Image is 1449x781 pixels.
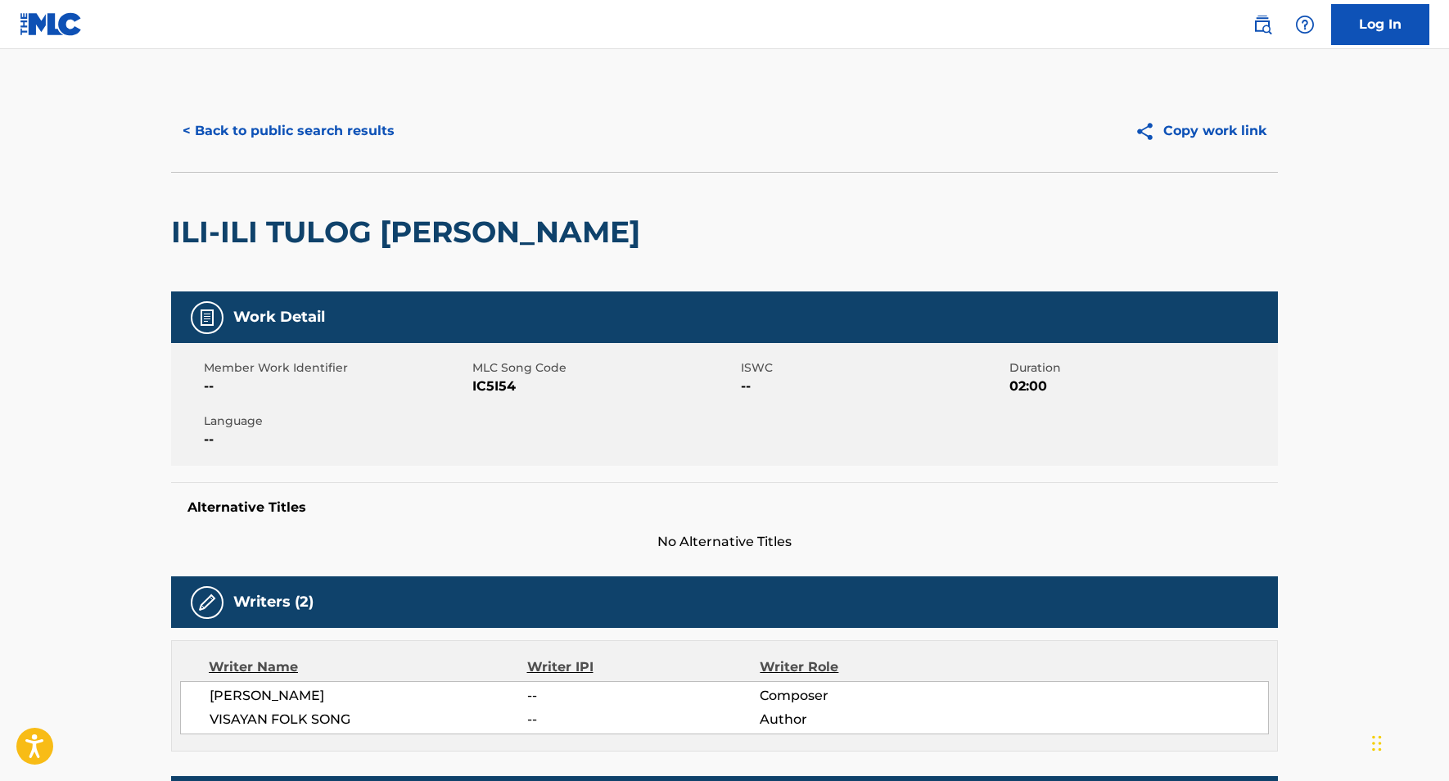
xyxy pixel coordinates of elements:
[1135,121,1163,142] img: Copy work link
[204,359,468,377] span: Member Work Identifier
[760,657,972,677] div: Writer Role
[197,308,217,327] img: Work Detail
[472,359,737,377] span: MLC Song Code
[209,657,527,677] div: Writer Name
[1372,719,1382,768] div: Drag
[1009,359,1274,377] span: Duration
[204,413,468,430] span: Language
[204,430,468,449] span: --
[171,532,1278,552] span: No Alternative Titles
[1295,15,1315,34] img: help
[760,710,972,729] span: Author
[1246,8,1279,41] a: Public Search
[1009,377,1274,396] span: 02:00
[233,308,325,327] h5: Work Detail
[20,12,83,36] img: MLC Logo
[1289,8,1321,41] div: Help
[171,214,648,251] h2: ILI-ILI TULOG [PERSON_NAME]
[741,377,1005,396] span: --
[1253,15,1272,34] img: search
[527,657,761,677] div: Writer IPI
[472,377,737,396] span: IC5I54
[204,377,468,396] span: --
[187,499,1262,516] h5: Alternative Titles
[197,593,217,612] img: Writers
[1367,702,1449,781] iframe: Chat Widget
[1331,4,1429,45] a: Log In
[527,710,760,729] span: --
[210,686,527,706] span: [PERSON_NAME]
[1123,111,1278,151] button: Copy work link
[741,359,1005,377] span: ISWC
[210,710,527,729] span: VISAYAN FOLK SONG
[760,686,972,706] span: Composer
[171,111,406,151] button: < Back to public search results
[233,593,314,612] h5: Writers (2)
[527,686,760,706] span: --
